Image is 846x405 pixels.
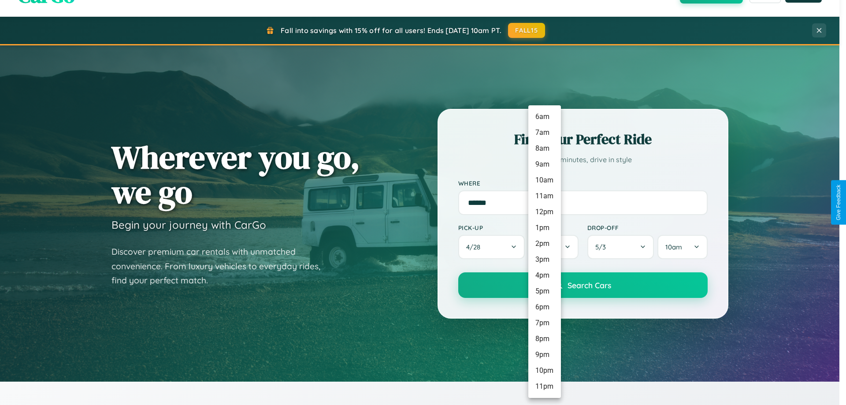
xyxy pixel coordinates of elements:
[528,268,561,283] li: 4pm
[528,315,561,331] li: 7pm
[528,156,561,172] li: 9am
[835,185,842,220] div: Give Feedback
[528,141,561,156] li: 8am
[528,220,561,236] li: 1pm
[528,109,561,125] li: 6am
[528,204,561,220] li: 12pm
[528,252,561,268] li: 3pm
[528,347,561,363] li: 9pm
[528,363,561,379] li: 10pm
[528,331,561,347] li: 8pm
[528,188,561,204] li: 11am
[528,125,561,141] li: 7am
[528,172,561,188] li: 10am
[528,379,561,394] li: 11pm
[528,299,561,315] li: 6pm
[528,283,561,299] li: 5pm
[528,236,561,252] li: 2pm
